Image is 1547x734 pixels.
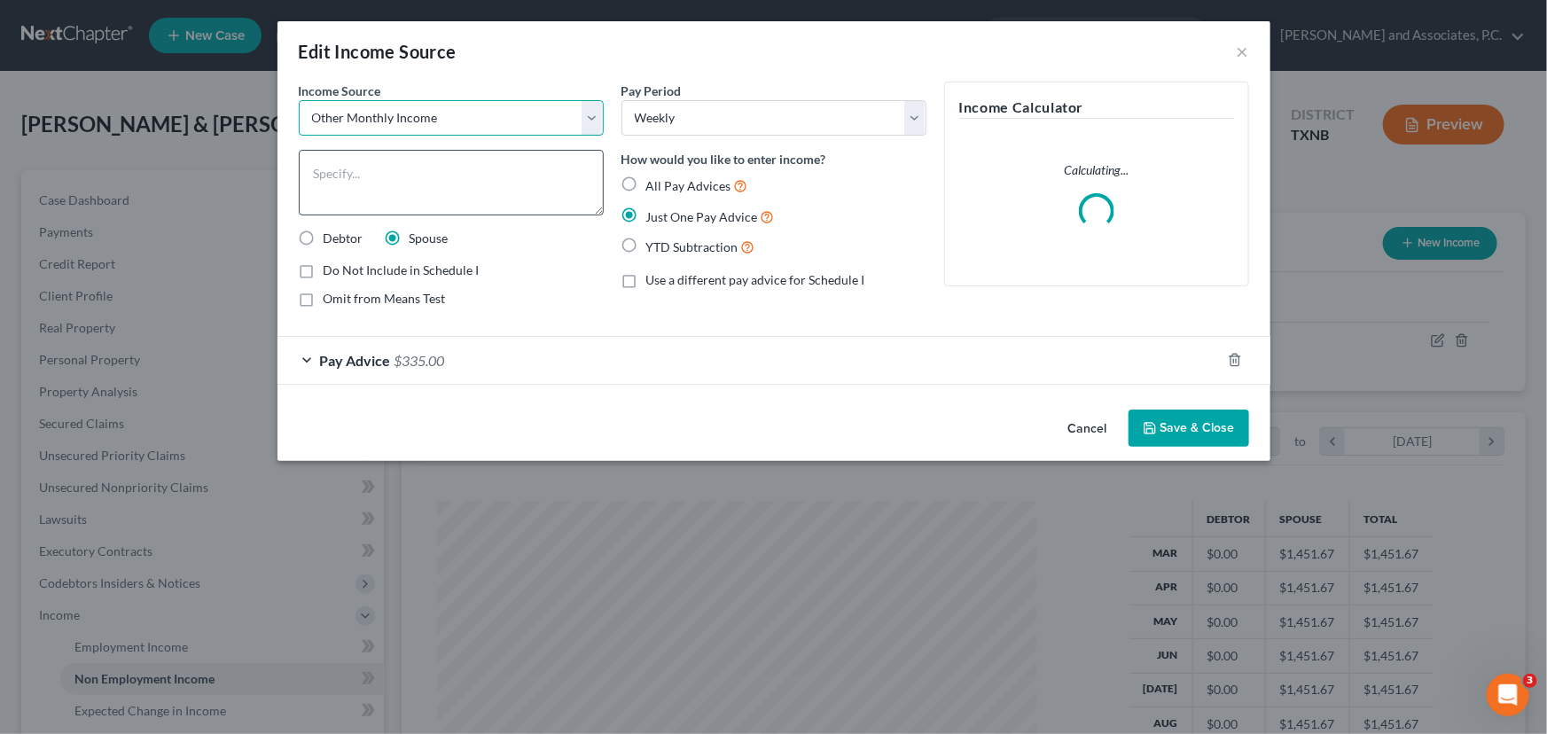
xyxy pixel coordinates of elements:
[1054,411,1121,447] button: Cancel
[410,230,449,246] span: Spouse
[324,291,446,306] span: Omit from Means Test
[621,150,826,168] label: How would you like to enter income?
[621,82,682,100] label: Pay Period
[320,352,391,369] span: Pay Advice
[646,239,738,254] span: YTD Subtraction
[646,178,731,193] span: All Pay Advices
[324,262,480,277] span: Do Not Include in Schedule I
[395,352,445,369] span: $335.00
[1523,674,1537,688] span: 3
[1129,410,1249,447] button: Save & Close
[646,272,865,287] span: Use a different pay advice for Schedule I
[646,209,758,224] span: Just One Pay Advice
[1487,674,1529,716] iframe: Intercom live chat
[959,97,1234,119] h5: Income Calculator
[1237,41,1249,62] button: ×
[959,161,1234,179] p: Calculating...
[299,83,381,98] span: Income Source
[324,230,363,246] span: Debtor
[299,39,457,64] div: Edit Income Source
